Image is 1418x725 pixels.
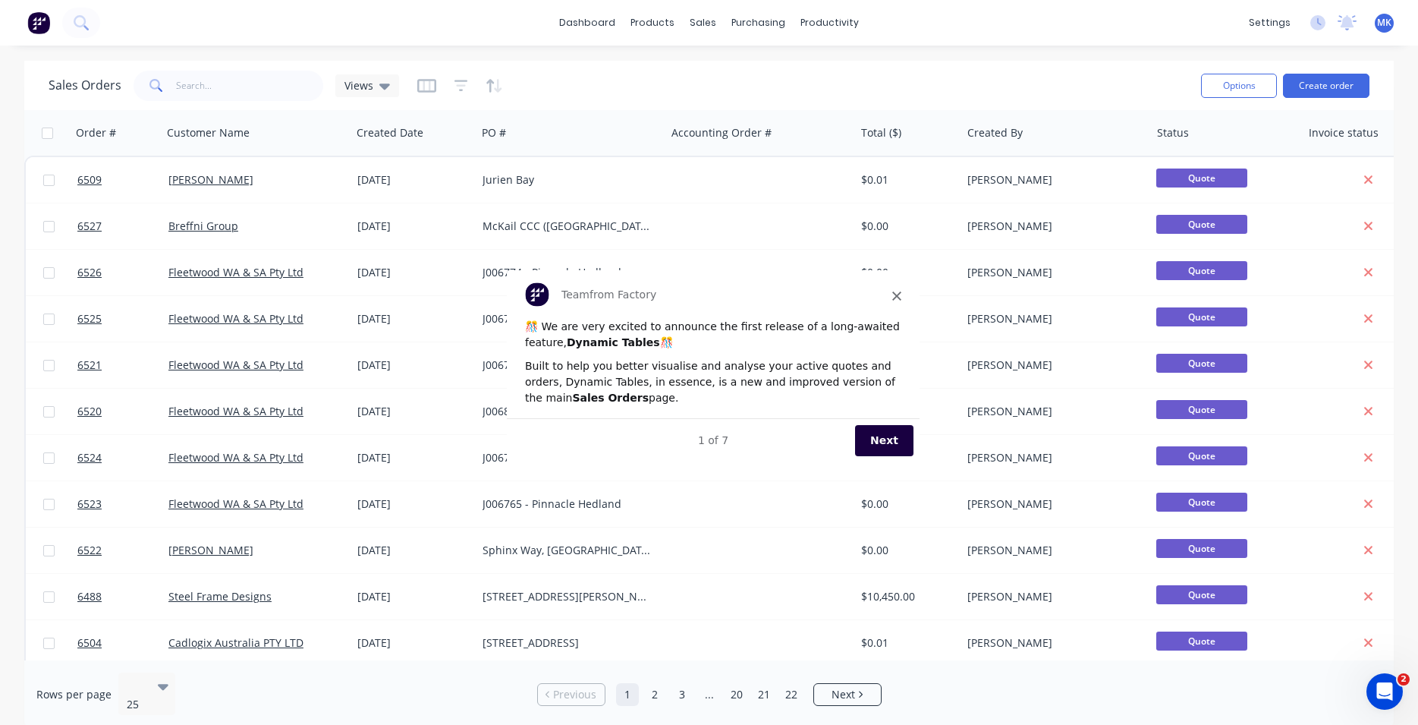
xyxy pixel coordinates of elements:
div: $10,450.00 [861,589,950,604]
a: 6488 [77,574,168,619]
a: 6524 [77,435,168,481]
ul: Pagination [531,683,888,706]
a: 6522 [77,528,168,573]
a: Page 20 [725,683,748,706]
div: [PERSON_NAME] [967,358,1136,373]
a: Fleetwood WA & SA Pty Ltd [168,404,303,418]
span: 6504 [77,635,102,651]
div: Created Date [357,125,423,140]
div: [PERSON_NAME] [967,172,1136,188]
span: Quote [1156,261,1247,280]
a: Cadlogix Australia PTY LTD [168,635,303,650]
a: 6523 [77,481,168,527]
div: [PERSON_NAME] [967,543,1136,558]
div: $0.00 [861,496,950,512]
span: Quote [1156,400,1247,419]
span: 6527 [77,219,102,234]
input: Search... [176,71,324,101]
button: Options [1201,74,1277,98]
div: Jurien Bay [483,172,651,188]
span: Quote [1156,354,1247,373]
span: Quote [1156,169,1247,188]
a: Fleetwood WA & SA Pty Ltd [168,450,303,465]
div: products [623,11,682,34]
div: J006765 - Pinnacle Hedland [483,496,651,512]
a: [PERSON_NAME] [168,172,253,187]
span: 6520 [77,404,102,419]
div: [PERSON_NAME] [967,311,1136,326]
a: Jump forward [698,683,721,706]
a: Fleetwood WA & SA Pty Ltd [168,265,303,279]
a: Breffni Group [168,219,238,233]
span: Quote [1156,632,1247,651]
h1: Sales Orders [49,78,121,93]
div: [DATE] [357,358,470,373]
div: [PERSON_NAME] [967,589,1136,604]
a: 6520 [77,389,168,434]
div: productivity [793,11,866,34]
div: [STREET_ADDRESS][PERSON_NAME] [483,589,651,604]
span: 6521 [77,358,102,373]
iframe: Intercom live chat tour [507,270,920,462]
div: Accounting Order # [671,125,772,140]
button: Create order [1283,74,1369,98]
div: [DATE] [357,496,470,512]
div: Sphinx Way, [GEOGRAPHIC_DATA] [483,543,651,558]
div: McKail CCC ([GEOGRAPHIC_DATA]) [483,219,651,234]
span: Quote [1156,307,1247,326]
div: Customer Name [167,125,250,140]
a: dashboard [552,11,623,34]
div: Invoice status [1309,125,1379,140]
a: Fleetwood WA & SA Pty Ltd [168,496,303,511]
span: Quote [1156,539,1247,558]
div: purchasing [724,11,793,34]
iframe: Intercom live chat [1366,673,1403,710]
a: Page 3 [671,683,693,706]
div: [PERSON_NAME] [967,496,1136,512]
div: $0.01 [861,172,950,188]
div: Total ($) [861,125,901,140]
div: [PERSON_NAME] [967,450,1136,465]
div: [DATE] [357,219,470,234]
div: J006774 - Pinnacle Hedland [483,265,651,280]
span: MK [1377,16,1391,30]
div: J006796 [483,358,651,373]
a: [PERSON_NAME] [168,543,253,557]
div: [DATE] [357,311,470,326]
span: 6509 [77,172,102,188]
div: $0.00 [861,543,950,558]
div: $0.00 [861,219,950,234]
a: Next page [814,687,881,702]
span: Views [344,77,373,93]
div: [DATE] [357,265,470,280]
span: Quote [1156,493,1247,512]
div: Order # [76,125,116,140]
div: sales [682,11,724,34]
div: [DATE] [357,450,470,465]
div: [DATE] [357,635,470,651]
a: Steel Frame Designs [168,589,272,604]
div: J006772 - Pinnacle Hedland [483,311,651,326]
div: J006800 - Roof Kookaburra [483,404,651,419]
span: Rows per page [36,687,112,702]
div: [DATE] [357,543,470,558]
span: 6526 [77,265,102,280]
div: Status [1157,125,1189,140]
span: 6525 [77,311,102,326]
a: 6509 [77,157,168,203]
div: 25 [127,697,145,712]
div: [PERSON_NAME] [967,219,1136,234]
div: $0.01 [861,635,950,651]
span: Previous [553,687,596,702]
a: Page 2 [643,683,666,706]
a: 6525 [77,296,168,342]
div: settings [1241,11,1298,34]
span: 6524 [77,450,102,465]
